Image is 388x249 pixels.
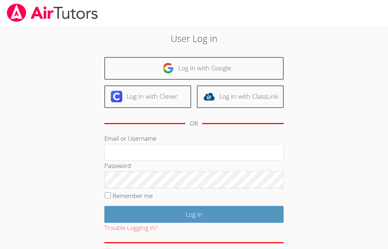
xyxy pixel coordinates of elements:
button: Trouble Logging In? [104,223,157,233]
a: Log in with ClassLink [197,85,284,108]
img: airtutors_banner-c4298cdbf04f3fff15de1276eac7730deb9818008684d7c2e4769d2f7ddbe033.png [6,4,99,22]
img: classlink-logo-d6bb404cc1216ec64c9a2012d9dc4662098be43eaf13dc465df04b49fa7ab582.svg [203,91,215,102]
a: Log in with Clever [104,85,191,108]
div: OR [190,118,198,129]
label: Password [104,161,131,170]
input: Log in [104,206,284,223]
label: Email or Username [104,134,156,142]
a: Log in with Google [104,57,284,80]
img: google-logo-50288ca7cdecda66e5e0955fdab243c47b7ad437acaf1139b6f446037453330a.svg [162,62,174,74]
h2: User Log in [89,32,299,45]
img: clever-logo-6eab21bc6e7a338710f1a6ff85c0baf02591cd810cc4098c63d3a4b26e2feb20.svg [111,91,122,102]
label: Remember me [113,192,153,200]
